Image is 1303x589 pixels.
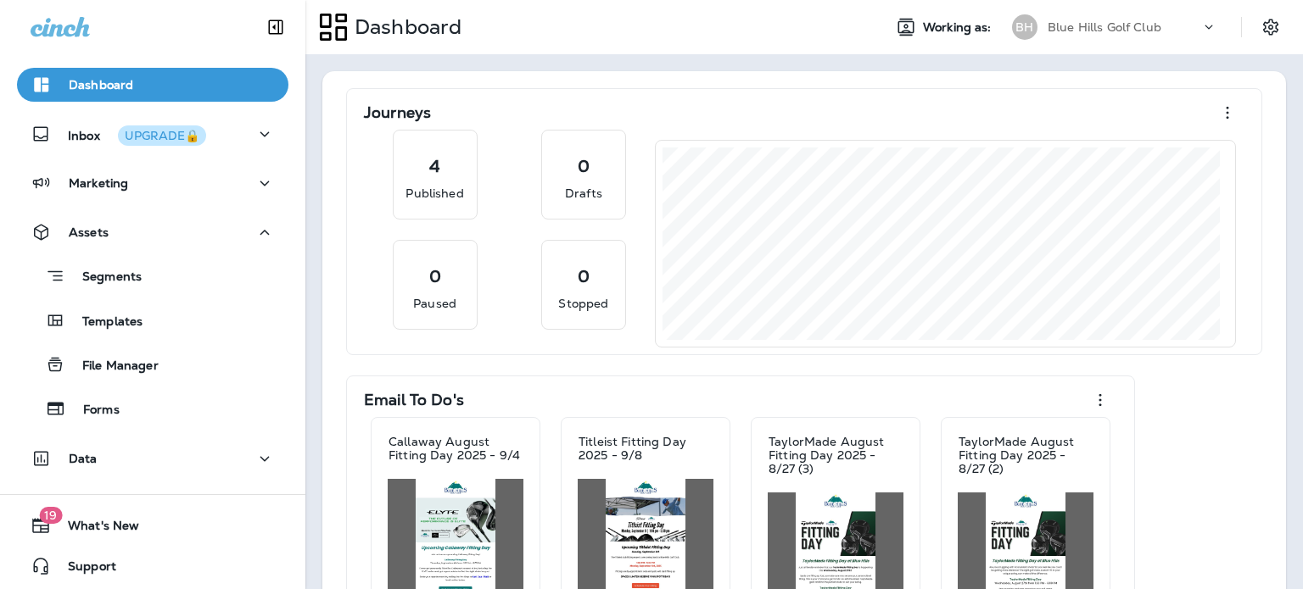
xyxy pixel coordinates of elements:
p: 4 [429,158,440,175]
p: Forms [66,403,120,419]
p: File Manager [65,358,159,375]
p: Paused [413,295,456,312]
button: 19What's New [17,508,288,542]
span: Working as: [923,20,995,35]
button: Templates [17,303,288,338]
button: File Manager [17,347,288,382]
p: Segments [65,269,142,286]
span: Support [51,559,116,580]
div: BH [1012,14,1037,40]
button: UPGRADE🔒 [118,125,206,146]
p: 0 [578,268,590,285]
button: Segments [17,258,288,294]
p: 0 [578,158,590,175]
p: Dashboard [348,14,461,40]
p: Marketing [69,176,128,190]
button: Collapse Sidebar [252,10,299,44]
div: UPGRADE🔒 [125,130,199,142]
p: Journeys [364,104,431,121]
p: TaylorMade August Fitting Day 2025 - 8/27 (3) [769,435,903,475]
p: Assets [69,225,109,239]
p: Email To Do's [364,392,464,408]
p: Inbox [68,125,206,143]
p: Published [405,185,463,202]
button: Data [17,442,288,475]
button: Settings [1255,12,1286,42]
p: Stopped [558,295,608,312]
span: What's New [51,519,139,539]
p: Drafts [565,185,602,202]
p: Titleist Fitting Day 2025 - 9/8 [579,435,713,462]
button: Marketing [17,166,288,200]
span: 19 [39,507,62,524]
button: Support [17,549,288,583]
button: InboxUPGRADE🔒 [17,117,288,151]
p: Callaway August Fitting Day 2025 - 9/4 [389,435,523,462]
p: TaylorMade August Fitting Day 2025 - 8/27 (2) [959,435,1093,475]
button: Forms [17,391,288,426]
button: Dashboard [17,68,288,102]
button: Assets [17,215,288,249]
p: 0 [429,268,441,285]
p: Templates [65,314,143,331]
p: Blue Hills Golf Club [1048,20,1161,34]
p: Data [69,452,98,465]
p: Dashboard [69,78,133,92]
